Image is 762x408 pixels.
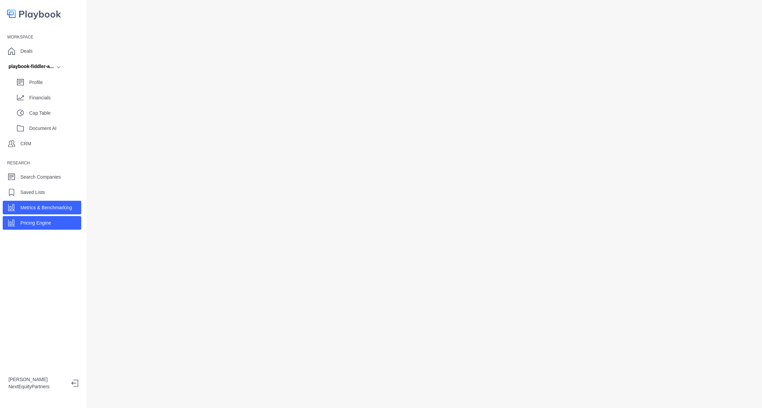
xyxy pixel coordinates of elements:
p: Search Companies [20,174,61,181]
p: Document AI [29,125,81,132]
p: [PERSON_NAME] [9,376,66,383]
p: Financials [29,94,81,101]
img: logo-colored [7,7,61,21]
p: Profile [29,79,81,86]
p: Metrics & Benchmarking [20,204,72,211]
iframe: Pricing Engine [98,7,751,401]
p: NextEquityPartners [9,383,66,390]
p: Saved Lists [20,189,45,196]
div: playbook-fiddler-a... [9,63,54,70]
p: Pricing Engine [20,219,51,227]
p: Deals [20,48,33,55]
p: CRM [20,140,31,147]
p: Cap Table [29,110,81,117]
